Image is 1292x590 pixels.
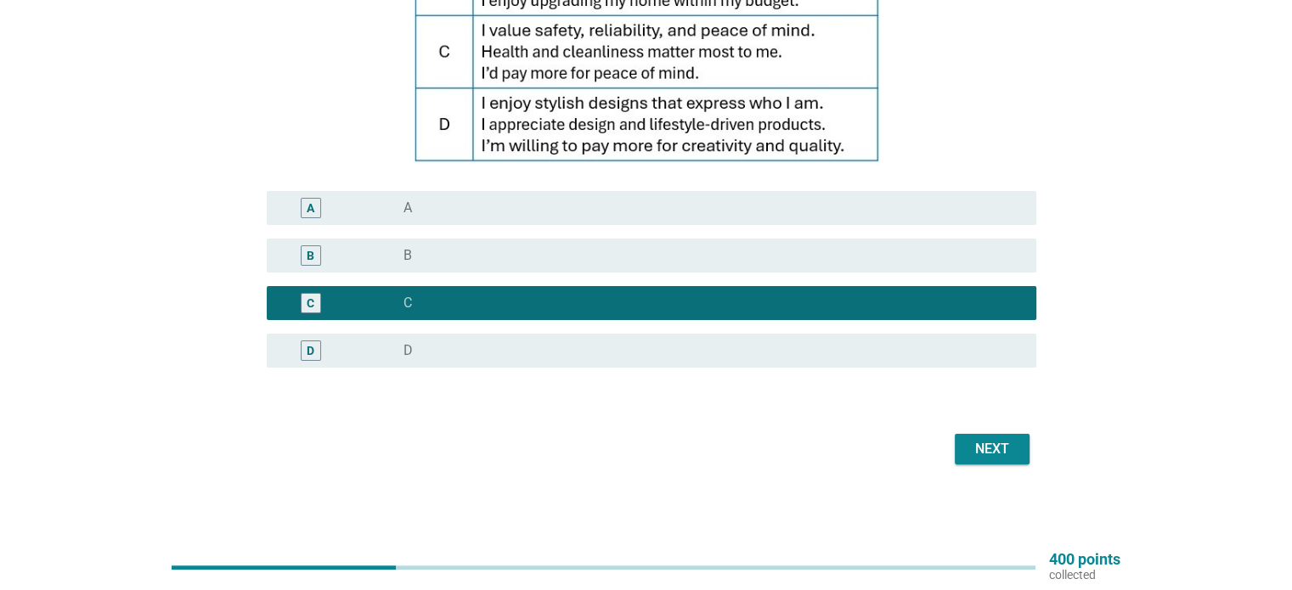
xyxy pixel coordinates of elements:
p: 400 points [1049,553,1120,568]
p: collected [1049,568,1120,583]
div: D [307,342,314,360]
div: B [307,247,314,265]
label: C [403,295,412,312]
div: C [307,295,314,312]
div: Next [968,439,1016,459]
label: B [403,247,412,264]
label: D [403,342,413,359]
button: Next [955,434,1030,464]
div: A [307,199,314,217]
label: A [403,199,412,216]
